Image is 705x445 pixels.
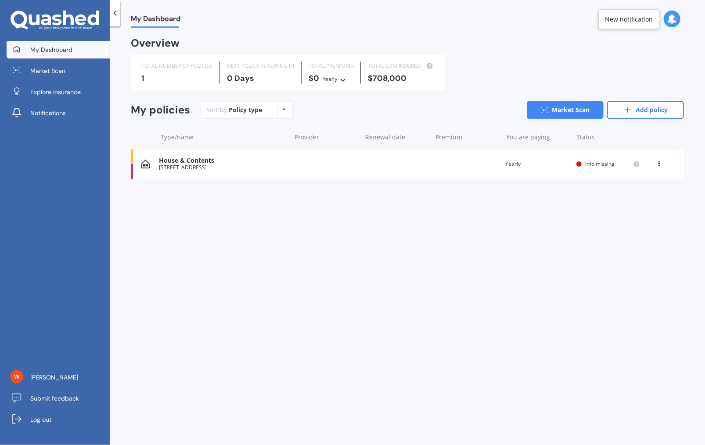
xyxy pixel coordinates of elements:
div: [STREET_ADDRESS] [159,164,286,171]
a: Add policy [607,101,684,119]
div: Type/name [161,133,288,142]
div: Yearly [323,75,338,84]
div: Premium [435,133,499,142]
div: You are paying [506,133,570,142]
a: Log out [7,411,110,428]
a: Explore insurance [7,83,110,101]
div: 1 [141,74,212,83]
div: Policy type [229,106,262,114]
span: Log out [30,415,51,424]
div: House & Contents [159,157,286,164]
div: New notification [605,15,653,24]
div: 0 Days [227,74,294,83]
span: Info missing [585,160,615,168]
div: Sort by: [206,106,262,114]
div: Renewal date [365,133,429,142]
span: Submit feedback [30,394,79,403]
div: Provider [295,133,358,142]
div: Overview [131,39,180,47]
img: ACg8ocLKLztATNFikWP3wh5_Kfp8_TeMSiOGyILReuzGYUAOUEFrKg=s96-c [10,370,23,383]
div: $0 [309,74,353,84]
span: My Dashboard [30,45,72,54]
span: Market Scan [30,66,65,75]
a: My Dashboard [7,41,110,58]
span: My Dashboard [131,15,180,26]
div: Yearly [506,160,569,168]
span: [PERSON_NAME] [30,373,78,382]
a: [PERSON_NAME] [7,368,110,386]
div: TOTAL PREMIUMS [309,62,353,70]
div: Status [576,133,640,142]
a: Notifications [7,104,110,122]
a: Market Scan [7,62,110,80]
span: Notifications [30,109,66,117]
span: Explore insurance [30,88,81,96]
a: Submit feedback [7,390,110,407]
img: House & Contents [141,160,150,168]
div: TOTAL NUMBER OF POLICIES [141,62,212,70]
div: $708,000 [368,74,435,83]
a: Market Scan [527,101,604,119]
div: TOTAL SUM INSURED [368,62,435,70]
div: NEXT POLICY RENEWING IN [227,62,294,70]
div: My policies [131,104,190,117]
